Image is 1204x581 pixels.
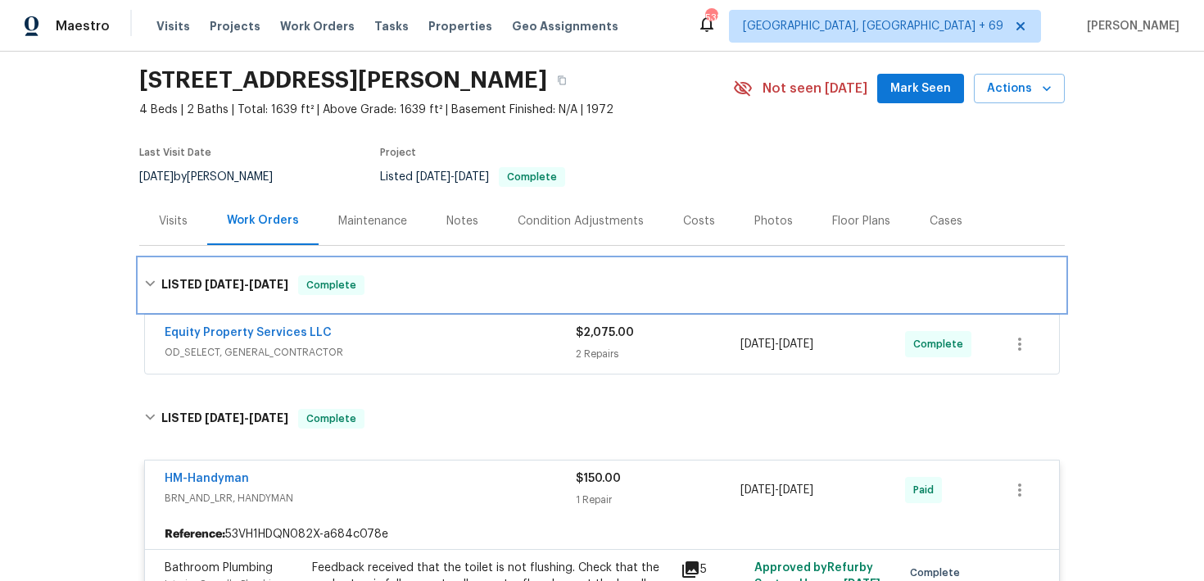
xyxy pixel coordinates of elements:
[161,409,288,429] h6: LISTED
[446,213,478,229] div: Notes
[576,492,740,508] div: 1 Repair
[249,412,288,424] span: [DATE]
[547,66,577,95] button: Copy Address
[159,213,188,229] div: Visits
[139,167,292,187] div: by [PERSON_NAME]
[249,279,288,290] span: [DATE]
[165,327,332,338] a: Equity Property Services LLC
[139,171,174,183] span: [DATE]
[165,562,273,574] span: Bathroom Plumbing
[877,74,964,104] button: Mark Seen
[374,20,409,32] span: Tasks
[740,484,775,496] span: [DATE]
[338,213,407,229] div: Maintenance
[139,72,547,89] h2: [STREET_ADDRESS][PERSON_NAME]
[139,148,211,157] span: Last Visit Date
[1080,18,1179,34] span: [PERSON_NAME]
[227,212,299,229] div: Work Orders
[740,338,775,350] span: [DATE]
[913,482,940,498] span: Paid
[165,344,576,361] span: OD_SELECT, GENERAL_CONTRACTOR
[161,275,288,295] h6: LISTED
[300,277,363,293] span: Complete
[576,327,634,338] span: $2,075.00
[500,172,564,182] span: Complete
[416,171,450,183] span: [DATE]
[576,473,621,484] span: $150.00
[165,490,576,506] span: BRN_AND_LRR, HANDYMAN
[139,259,1065,311] div: LISTED [DATE]-[DATE]Complete
[165,473,249,484] a: HM-Handyman
[205,412,244,424] span: [DATE]
[380,148,416,157] span: Project
[754,213,793,229] div: Photos
[300,411,363,427] span: Complete
[280,18,355,34] span: Work Orders
[576,346,740,362] div: 2 Repairs
[518,213,644,229] div: Condition Adjustments
[205,412,288,424] span: -
[974,74,1065,104] button: Actions
[913,336,970,352] span: Complete
[832,213,890,229] div: Floor Plans
[779,338,813,350] span: [DATE]
[205,279,244,290] span: [DATE]
[930,213,962,229] div: Cases
[910,565,966,581] span: Complete
[681,560,745,579] div: 5
[145,520,1059,549] div: 53VH1HDQN082X-a684c078e
[705,10,717,26] div: 538
[455,171,489,183] span: [DATE]
[740,482,813,498] span: -
[156,18,190,34] span: Visits
[380,171,565,183] span: Listed
[139,102,733,118] span: 4 Beds | 2 Baths | Total: 1639 ft² | Above Grade: 1639 ft² | Basement Finished: N/A | 1972
[428,18,492,34] span: Properties
[205,279,288,290] span: -
[56,18,110,34] span: Maestro
[987,79,1052,99] span: Actions
[165,526,225,542] b: Reference:
[779,484,813,496] span: [DATE]
[210,18,260,34] span: Projects
[683,213,715,229] div: Costs
[416,171,489,183] span: -
[743,18,1003,34] span: [GEOGRAPHIC_DATA], [GEOGRAPHIC_DATA] + 69
[763,80,867,97] span: Not seen [DATE]
[740,336,813,352] span: -
[139,393,1065,445] div: LISTED [DATE]-[DATE]Complete
[512,18,618,34] span: Geo Assignments
[890,79,951,99] span: Mark Seen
